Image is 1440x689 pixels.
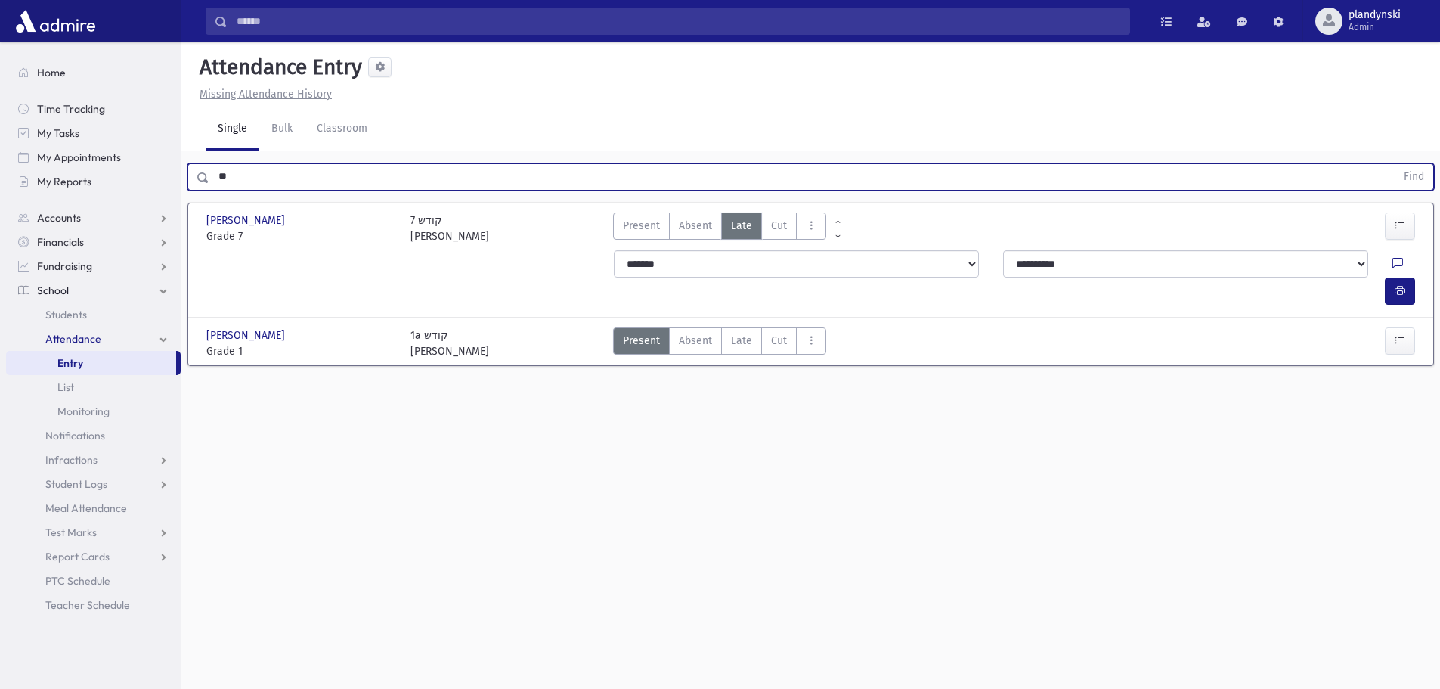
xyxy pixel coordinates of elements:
span: [PERSON_NAME] [206,327,288,343]
span: My Appointments [37,151,121,164]
span: Monitoring [57,405,110,418]
a: Student Logs [6,472,181,496]
span: Cut [771,333,787,349]
a: My Appointments [6,145,181,169]
a: Home [6,61,181,85]
a: Monitoring [6,399,181,424]
a: Financials [6,230,181,254]
span: Infractions [45,453,98,467]
span: Late [731,333,752,349]
span: My Reports [37,175,91,188]
a: Meal Attendance [6,496,181,520]
a: Accounts [6,206,181,230]
a: Students [6,303,181,327]
a: Test Marks [6,520,181,545]
a: Entry [6,351,176,375]
div: 1a קודש [PERSON_NAME] [410,327,489,359]
span: plandynski [1349,9,1401,21]
a: Notifications [6,424,181,448]
a: Time Tracking [6,97,181,121]
u: Missing Attendance History [200,88,332,101]
span: Student Logs [45,477,107,491]
div: AttTypes [613,327,826,359]
h5: Attendance Entry [194,54,362,80]
div: 7 קודש [PERSON_NAME] [410,213,489,244]
a: Bulk [259,108,305,151]
a: Teacher Schedule [6,593,181,617]
span: Entry [57,356,83,370]
span: Absent [679,218,712,234]
a: School [6,278,181,303]
span: School [37,284,69,297]
span: Cut [771,218,787,234]
span: Attendance [45,332,101,346]
a: Fundraising [6,254,181,278]
span: Teacher Schedule [45,598,130,612]
img: AdmirePro [12,6,99,36]
span: Fundraising [37,259,92,273]
span: [PERSON_NAME] [206,213,288,228]
span: Financials [37,235,84,249]
span: Students [45,308,87,321]
span: List [57,380,74,394]
span: PTC Schedule [45,574,110,588]
span: Report Cards [45,550,110,563]
a: List [6,375,181,399]
span: Accounts [37,211,81,225]
span: Meal Attendance [45,501,127,515]
a: Report Cards [6,545,181,569]
span: Grade 1 [206,343,395,359]
span: Test Marks [45,526,97,539]
span: Present [623,333,660,349]
a: My Reports [6,169,181,194]
span: Notifications [45,429,105,442]
input: Search [228,8,1129,35]
a: Single [206,108,259,151]
a: Missing Attendance History [194,88,332,101]
span: Time Tracking [37,102,105,116]
span: Admin [1349,21,1401,33]
a: Attendance [6,327,181,351]
span: Late [731,218,752,234]
span: Grade 7 [206,228,395,244]
span: Absent [679,333,712,349]
a: Infractions [6,448,181,472]
a: PTC Schedule [6,569,181,593]
span: Home [37,66,66,79]
button: Find [1395,164,1433,190]
a: Classroom [305,108,379,151]
span: Present [623,218,660,234]
span: My Tasks [37,126,79,140]
a: My Tasks [6,121,181,145]
div: AttTypes [613,213,826,244]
